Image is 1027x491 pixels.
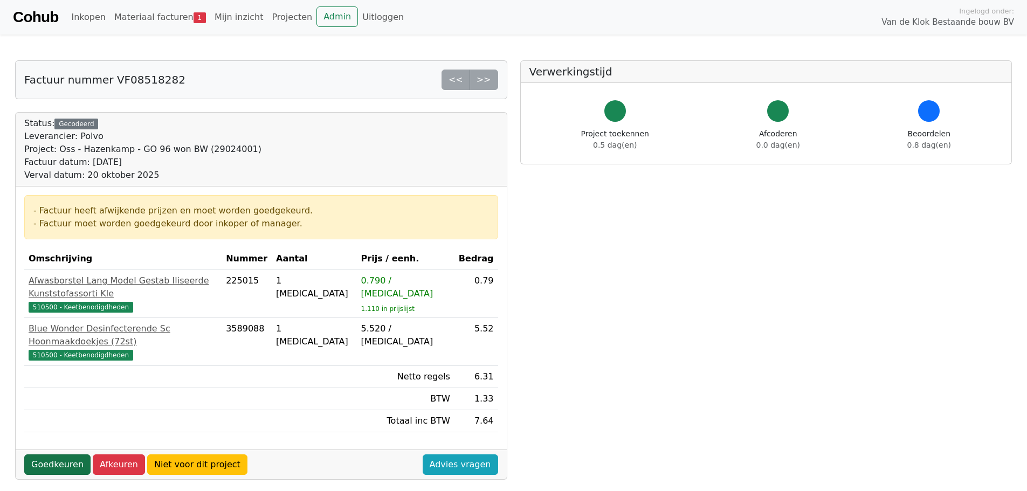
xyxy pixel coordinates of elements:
[24,73,185,86] h5: Factuur nummer VF08518282
[24,156,261,169] div: Factuur datum: [DATE]
[593,141,637,149] span: 0.5 dag(en)
[361,322,450,348] div: 5.520 / [MEDICAL_DATA]
[222,318,272,366] td: 3589088
[454,270,498,318] td: 0.79
[29,274,217,313] a: Afwasborstel Lang Model Gestab Iliseerde Kunststofassorti Kle510500 - Keetbenodigdheden
[24,169,261,182] div: Verval datum: 20 oktober 2025
[357,366,454,388] td: Netto regels
[24,454,91,475] a: Goedkeuren
[581,128,649,151] div: Project toekennen
[361,274,450,300] div: 0.790 / [MEDICAL_DATA]
[24,248,222,270] th: Omschrijving
[361,305,415,313] sub: 1.110 in prijslijst
[67,6,109,28] a: Inkopen
[33,204,489,217] div: - Factuur heeft afwijkende prijzen en moet worden goedgekeurd.
[267,6,316,28] a: Projecten
[454,410,498,432] td: 7.64
[423,454,498,475] a: Advies vragen
[33,217,489,230] div: - Factuur moet worden goedgekeurd door inkoper of manager.
[147,454,247,475] a: Niet voor dit project
[907,141,951,149] span: 0.8 dag(en)
[756,128,800,151] div: Afcoderen
[24,143,261,156] div: Project: Oss - Hazenkamp - GO 96 won BW (29024001)
[454,388,498,410] td: 1.33
[357,388,454,410] td: BTW
[110,6,210,28] a: Materiaal facturen1
[529,65,1003,78] h5: Verwerkingstijd
[454,248,498,270] th: Bedrag
[24,130,261,143] div: Leverancier: Polvo
[93,454,145,475] a: Afkeuren
[959,6,1014,16] span: Ingelogd onder:
[316,6,358,27] a: Admin
[210,6,268,28] a: Mijn inzicht
[29,322,217,361] a: Blue Wonder Desinfecterende Sc Hoonmaakdoekjes (72st)510500 - Keetbenodigdheden
[29,350,133,361] span: 510500 - Keetbenodigdheden
[881,16,1014,29] span: Van de Klok Bestaande bouw BV
[24,117,261,182] div: Status:
[29,322,217,348] div: Blue Wonder Desinfecterende Sc Hoonmaakdoekjes (72st)
[29,274,217,300] div: Afwasborstel Lang Model Gestab Iliseerde Kunststofassorti Kle
[276,322,353,348] div: 1 [MEDICAL_DATA]
[357,248,454,270] th: Prijs / eenh.
[907,128,951,151] div: Beoordelen
[222,248,272,270] th: Nummer
[358,6,408,28] a: Uitloggen
[357,410,454,432] td: Totaal inc BTW
[454,366,498,388] td: 6.31
[276,274,353,300] div: 1 [MEDICAL_DATA]
[756,141,800,149] span: 0.0 dag(en)
[54,119,98,129] div: Gecodeerd
[454,318,498,366] td: 5.52
[13,4,58,30] a: Cohub
[194,12,206,23] span: 1
[222,270,272,318] td: 225015
[29,302,133,313] span: 510500 - Keetbenodigdheden
[272,248,357,270] th: Aantal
